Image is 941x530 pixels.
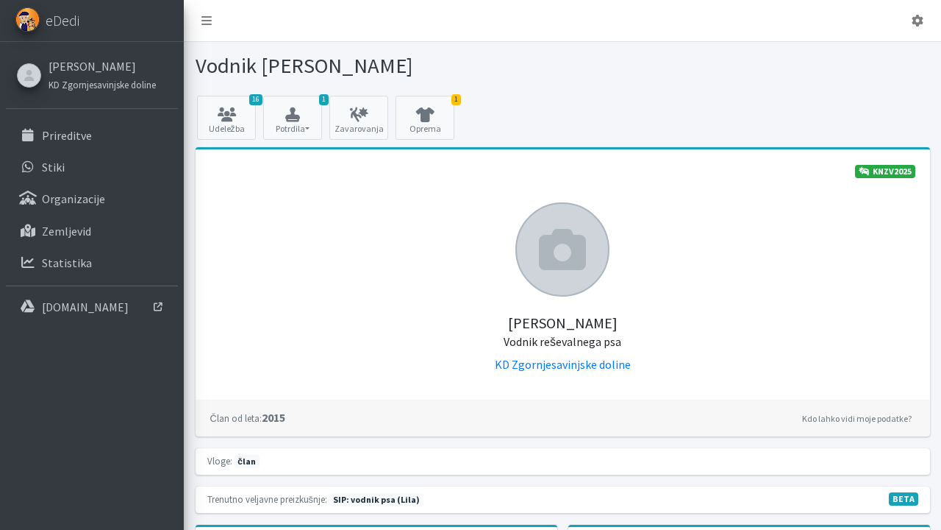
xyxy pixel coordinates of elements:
button: 1 Potrdila [263,96,322,140]
a: Kdo lahko vidi moje podatke? [798,410,915,428]
span: 1 [451,94,461,105]
a: Statistika [6,248,178,278]
h5: [PERSON_NAME] [210,297,915,350]
p: Statistika [42,255,92,270]
a: KNZV2025 [855,165,915,178]
small: Član od leta: [210,412,262,424]
a: Stiki [6,152,178,182]
span: 16 [249,94,262,105]
a: [DOMAIN_NAME] [6,292,178,322]
small: Trenutno veljavne preizkušnje: [207,493,327,505]
span: V fazi razvoja [889,492,918,506]
p: [DOMAIN_NAME] [42,300,129,314]
a: Organizacije [6,184,178,213]
a: KD Zgornjesavinjske doline [49,75,156,93]
a: [PERSON_NAME] [49,57,156,75]
small: KD Zgornjesavinjske doline [49,79,156,91]
span: Naslednja preizkušnja: jesen 2026 [329,493,423,506]
h1: Vodnik [PERSON_NAME] [196,53,557,79]
p: Prireditve [42,128,92,143]
strong: 2015 [210,410,285,425]
p: Zemljevid [42,224,91,239]
span: eDedi [46,10,79,32]
span: 1 [319,94,329,105]
small: Vodnik reševalnega psa [504,334,621,349]
a: KD Zgornjesavinjske doline [495,357,631,372]
a: Zavarovanja [329,96,388,140]
p: Stiki [42,160,65,174]
a: Zemljevid [6,216,178,246]
img: eDedi [15,7,40,32]
a: 1 Oprema [396,96,454,140]
span: član [235,455,260,468]
small: Vloge: [207,455,232,467]
a: 16 Udeležba [197,96,256,140]
p: Organizacije [42,191,105,206]
a: Prireditve [6,121,178,150]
